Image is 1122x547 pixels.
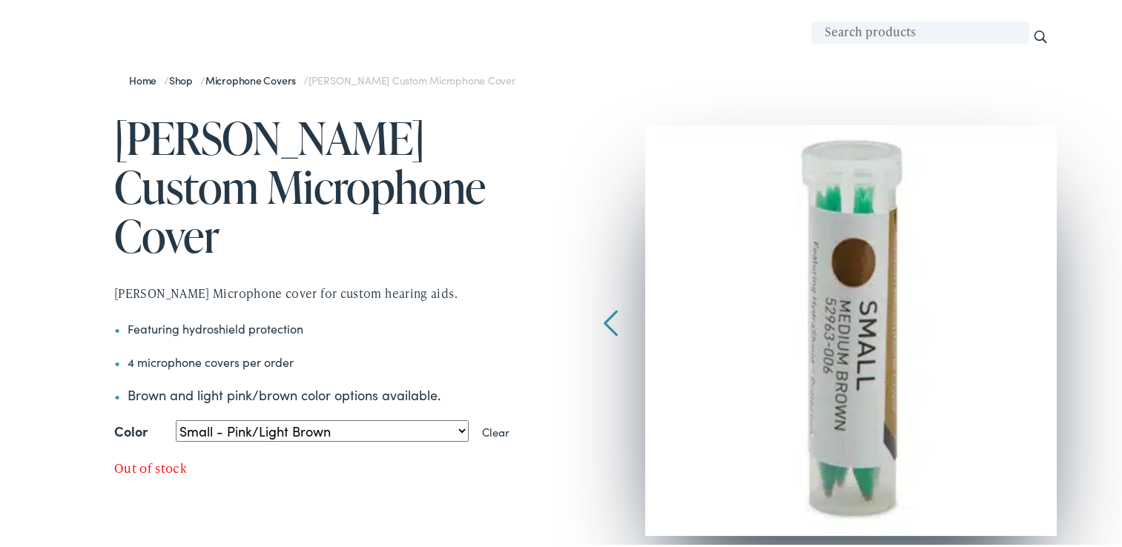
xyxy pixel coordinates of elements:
label: Color [114,415,148,442]
span: [PERSON_NAME] Custom Microphone Cover [308,70,515,84]
input: Search [1032,26,1049,42]
a: Clear [482,421,509,437]
span: / / / [129,70,515,84]
span: Featuring hydroshield protection [128,317,303,334]
a: Shop [169,70,200,84]
a: Microphone Covers [205,70,303,84]
picture: 52963-006 [645,122,1056,533]
span: 4 microphone covers per order [128,351,294,367]
input: Search products [811,19,1029,41]
li: Brown and light pink/brown color options available. [114,382,567,402]
a: Home [129,70,164,84]
h1: [PERSON_NAME] Custom Microphone Cover [114,110,567,257]
span: [PERSON_NAME] Microphone cover for custom hearing aids. [114,282,458,299]
p: Out of stock [114,456,567,476]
